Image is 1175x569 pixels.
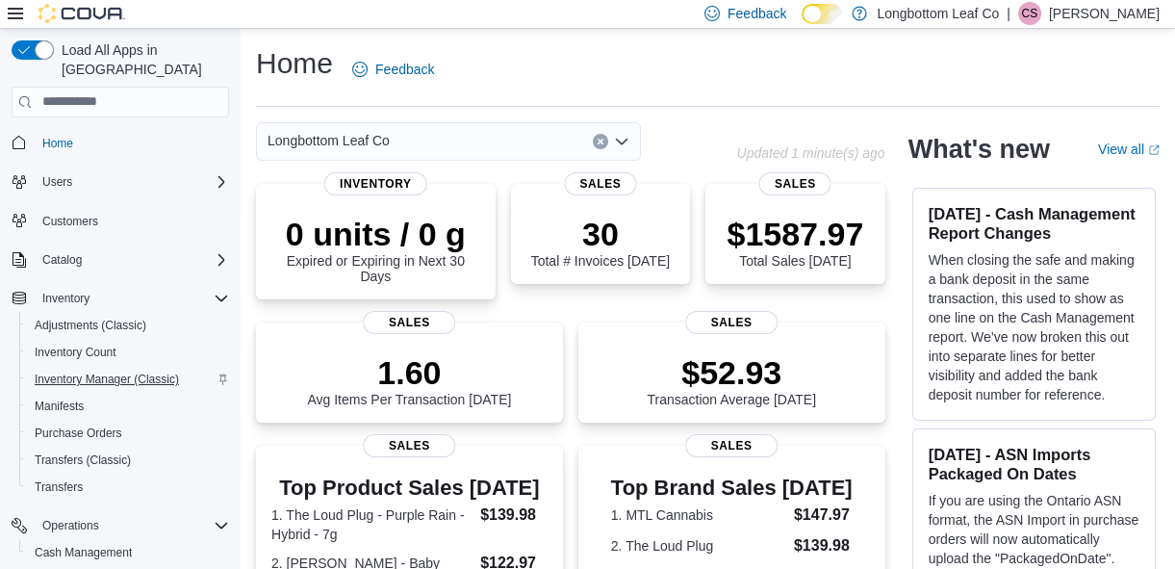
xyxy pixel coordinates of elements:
[364,311,456,334] span: Sales
[27,476,90,499] a: Transfers
[27,476,229,499] span: Transfers
[27,341,124,364] a: Inventory Count
[1022,2,1038,25] span: CS
[4,246,237,273] button: Catalog
[19,339,237,366] button: Inventory Count
[271,215,480,284] div: Expired or Expiring in Next 30 Days
[35,209,229,233] span: Customers
[42,174,72,190] span: Users
[4,207,237,235] button: Customers
[19,393,237,420] button: Manifests
[4,512,237,539] button: Operations
[42,518,99,533] span: Operations
[42,291,89,306] span: Inventory
[1148,144,1160,156] svg: External link
[19,474,237,501] button: Transfers
[35,131,229,155] span: Home
[611,505,786,525] dt: 1. MTL Cannabis
[1098,142,1160,157] a: View allExternal link
[307,353,511,407] div: Avg Items Per Transaction [DATE]
[271,477,548,500] h3: Top Product Sales [DATE]
[35,514,229,537] span: Operations
[647,353,816,392] p: $52.93
[759,172,831,195] span: Sales
[38,4,125,23] img: Cova
[27,368,229,391] span: Inventory Manager (Classic)
[611,477,853,500] h3: Top Brand Sales [DATE]
[736,145,884,161] p: Updated 1 minute(s) ago
[929,204,1139,243] h3: [DATE] - Cash Management Report Changes
[877,2,999,25] p: Longbottom Leaf Co
[19,447,237,474] button: Transfers (Classic)
[727,215,863,269] div: Total Sales [DATE]
[727,215,863,253] p: $1587.97
[35,514,107,537] button: Operations
[42,136,73,151] span: Home
[307,353,511,392] p: 1.60
[614,134,629,149] button: Open list of options
[647,353,816,407] div: Transaction Average [DATE]
[480,504,548,527] dd: $139.98
[271,215,480,253] p: 0 units / 0 g
[35,545,132,560] span: Cash Management
[929,445,1139,483] h3: [DATE] - ASN Imports Packaged On Dates
[35,372,179,387] span: Inventory Manager (Classic)
[27,541,140,564] a: Cash Management
[54,40,229,79] span: Load All Apps in [GEOGRAPHIC_DATA]
[794,534,853,557] dd: $139.98
[271,505,473,544] dt: 1. The Loud Plug - Purple Rain - Hybrid - 7g
[27,541,229,564] span: Cash Management
[531,215,670,269] div: Total # Invoices [DATE]
[35,345,116,360] span: Inventory Count
[1007,2,1010,25] p: |
[35,210,106,233] a: Customers
[35,287,229,310] span: Inventory
[268,129,390,152] span: Longbottom Leaf Co
[364,434,456,457] span: Sales
[611,536,786,556] dt: 2. The Loud Plug
[4,285,237,312] button: Inventory
[35,479,83,495] span: Transfers
[35,399,84,414] span: Manifests
[19,366,237,393] button: Inventory Manager (Classic)
[27,314,154,337] a: Adjustments (Classic)
[256,44,333,83] h1: Home
[794,504,853,527] dd: $147.97
[929,250,1139,404] p: When closing the safe and making a bank deposit in the same transaction, this used to show as one...
[27,368,187,391] a: Inventory Manager (Classic)
[728,4,786,23] span: Feedback
[27,449,139,472] a: Transfers (Classic)
[908,134,1050,165] h2: What's new
[324,172,427,195] span: Inventory
[27,341,229,364] span: Inventory Count
[35,170,80,194] button: Users
[345,50,442,89] a: Feedback
[35,248,229,272] span: Catalog
[35,453,131,468] span: Transfers (Classic)
[19,539,237,566] button: Cash Management
[375,60,434,79] span: Feedback
[27,449,229,472] span: Transfers (Classic)
[685,311,778,334] span: Sales
[564,172,636,195] span: Sales
[19,312,237,339] button: Adjustments (Classic)
[35,287,97,310] button: Inventory
[27,422,130,445] a: Purchase Orders
[35,426,122,441] span: Purchase Orders
[1049,2,1160,25] p: [PERSON_NAME]
[929,491,1139,568] p: If you are using the Ontario ASN format, the ASN Import in purchase orders will now automatically...
[531,215,670,253] p: 30
[35,132,81,155] a: Home
[27,395,229,418] span: Manifests
[35,248,89,272] button: Catalog
[27,422,229,445] span: Purchase Orders
[27,314,229,337] span: Adjustments (Classic)
[35,170,229,194] span: Users
[685,434,778,457] span: Sales
[4,168,237,195] button: Users
[593,134,608,149] button: Clear input
[802,4,842,24] input: Dark Mode
[35,318,146,333] span: Adjustments (Classic)
[42,214,98,229] span: Customers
